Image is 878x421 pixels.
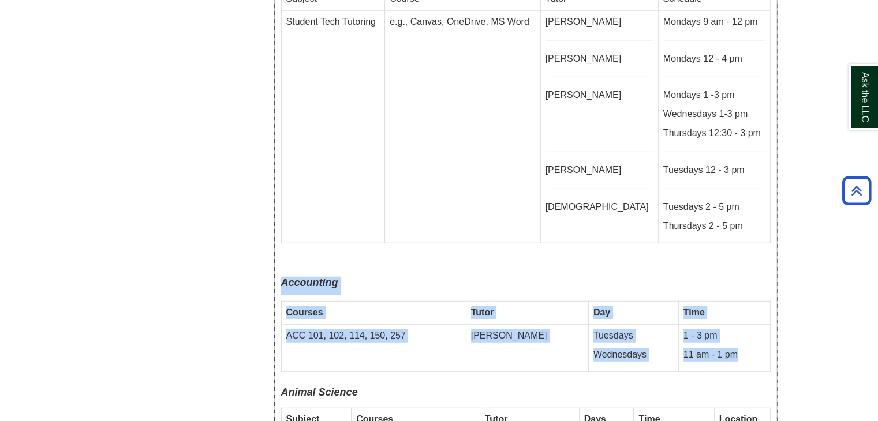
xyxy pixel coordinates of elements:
[390,16,535,29] p: e.g., Canvas, OneDrive, MS Word
[663,16,765,29] p: Mondays 9 am - 12 pm
[546,52,653,66] p: [PERSON_NAME]
[281,277,338,288] span: Accounting
[546,89,653,102] p: [PERSON_NAME]
[663,52,765,66] p: Mondays 12 - 4 pm
[593,348,674,362] p: Wednesdays
[466,324,588,372] td: [PERSON_NAME]
[663,108,765,121] p: Wednesdays 1-3 pm
[683,348,765,362] p: 11 am - 1 pm
[683,329,765,343] p: 1 - 3 pm
[663,127,765,140] p: Thursdays 12:30 - 3 pm
[546,16,653,29] p: [PERSON_NAME]
[471,307,494,317] strong: Tutor
[663,220,765,233] p: Thursdays 2 - 5 pm
[281,324,466,372] td: ACC 101, 102, 114, 150, 257
[546,164,653,177] p: [PERSON_NAME]
[683,307,705,317] strong: Time
[286,307,323,317] strong: Courses
[838,183,875,198] a: Back to Top
[593,329,674,343] p: Tuesdays
[546,201,653,214] p: [DEMOGRAPHIC_DATA]
[593,307,610,317] strong: Day
[663,89,765,102] p: Mondays 1 -3 pm
[663,201,765,214] p: Tuesdays 2 - 5 pm
[663,164,765,177] p: Tuesdays 12 - 3 pm
[281,10,385,243] td: Student Tech Tutoring
[281,386,358,398] i: Animal Science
